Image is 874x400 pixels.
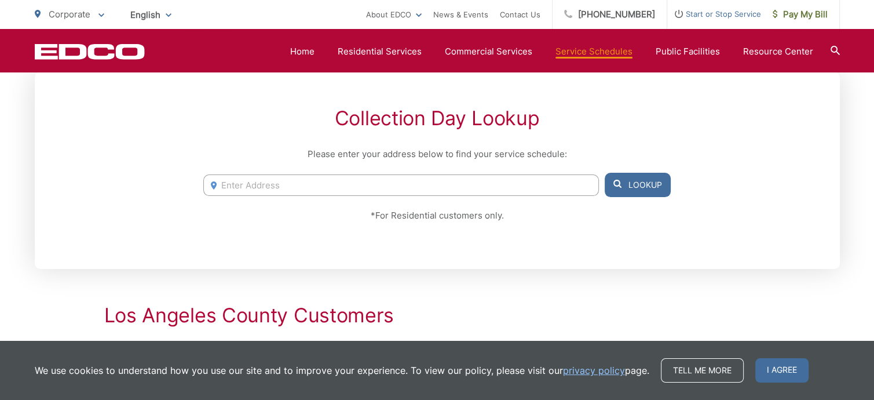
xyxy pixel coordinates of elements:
[755,358,809,383] span: I agree
[661,358,744,383] a: Tell me more
[104,304,770,327] h2: Los Angeles County Customers
[563,363,625,377] a: privacy policy
[35,43,145,60] a: EDCD logo. Return to the homepage.
[203,147,670,161] p: Please enter your address below to find your service schedule:
[743,45,813,59] a: Resource Center
[203,174,598,196] input: Enter Address
[555,45,632,59] a: Service Schedules
[445,45,532,59] a: Commercial Services
[35,363,649,377] p: We use cookies to understand how you use our site and to improve your experience. To view our pol...
[203,209,670,223] p: *For Residential customers only.
[433,8,488,21] a: News & Events
[122,5,180,25] span: English
[605,173,671,197] button: Lookup
[656,45,720,59] a: Public Facilities
[500,8,540,21] a: Contact Us
[49,9,90,20] span: Corporate
[338,45,422,59] a: Residential Services
[290,45,315,59] a: Home
[366,8,422,21] a: About EDCO
[773,8,828,21] span: Pay My Bill
[203,107,670,130] h2: Collection Day Lookup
